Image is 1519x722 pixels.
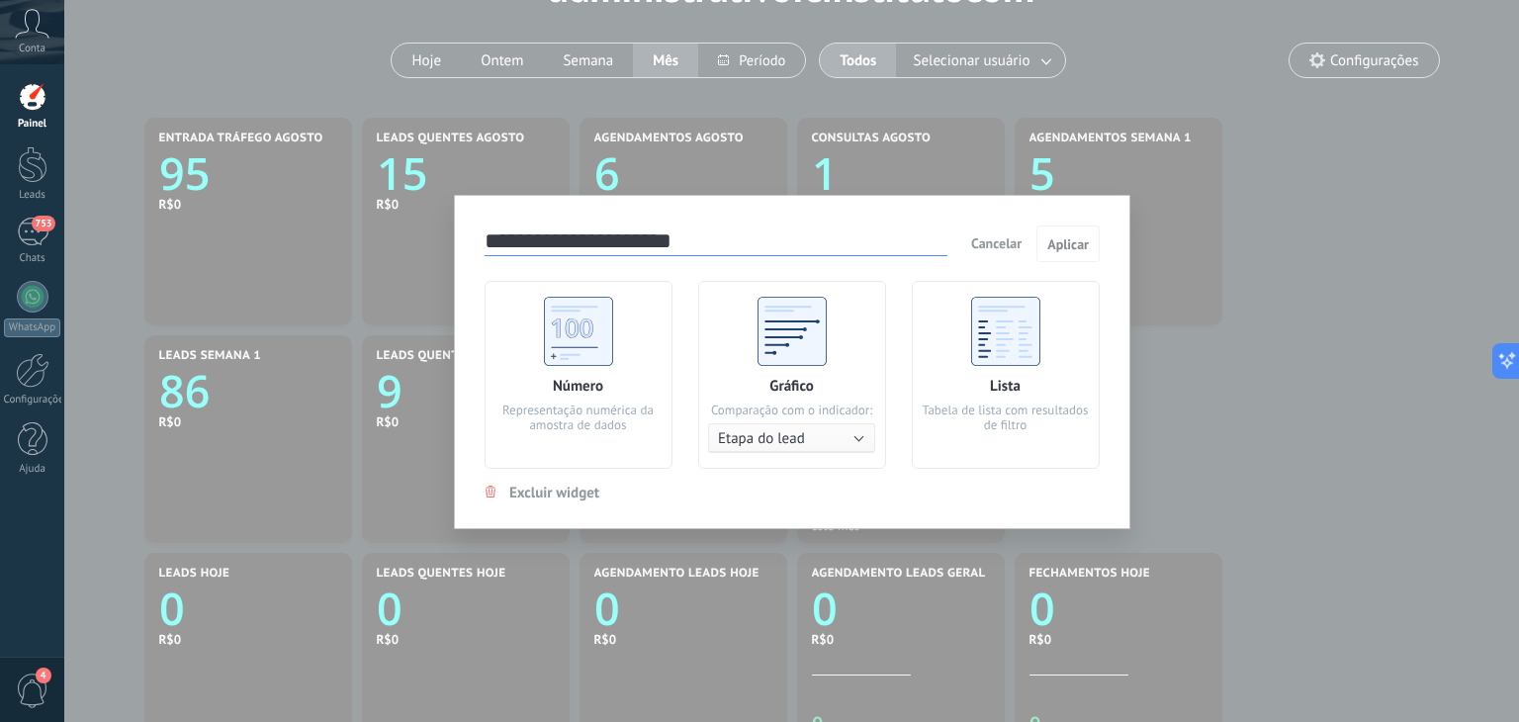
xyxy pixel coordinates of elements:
[711,403,872,417] div: Comparação com o indicador:
[4,394,61,406] div: Configurações
[4,118,61,131] div: Painel
[32,216,54,231] span: 753
[769,377,813,396] div: Gráfico
[718,429,805,448] span: Etapa do lead
[509,484,599,502] span: Excluir widget
[4,318,60,337] div: WhatsApp
[922,403,1089,432] div: Tabela de lista com resultados de filtro
[4,252,61,265] div: Chats
[4,189,61,202] div: Leads
[494,403,662,432] div: Representação numérica da amostra de dados
[971,234,1022,252] span: Cancelar
[1047,237,1089,251] span: Aplicar
[4,463,61,476] div: Ajuda
[19,43,45,55] span: Conta
[1036,226,1100,263] button: Aplicar
[553,377,603,396] div: Número
[963,228,1029,258] button: Cancelar
[990,377,1021,396] div: Lista
[36,668,51,683] span: 4
[708,423,875,453] button: Etapa do lead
